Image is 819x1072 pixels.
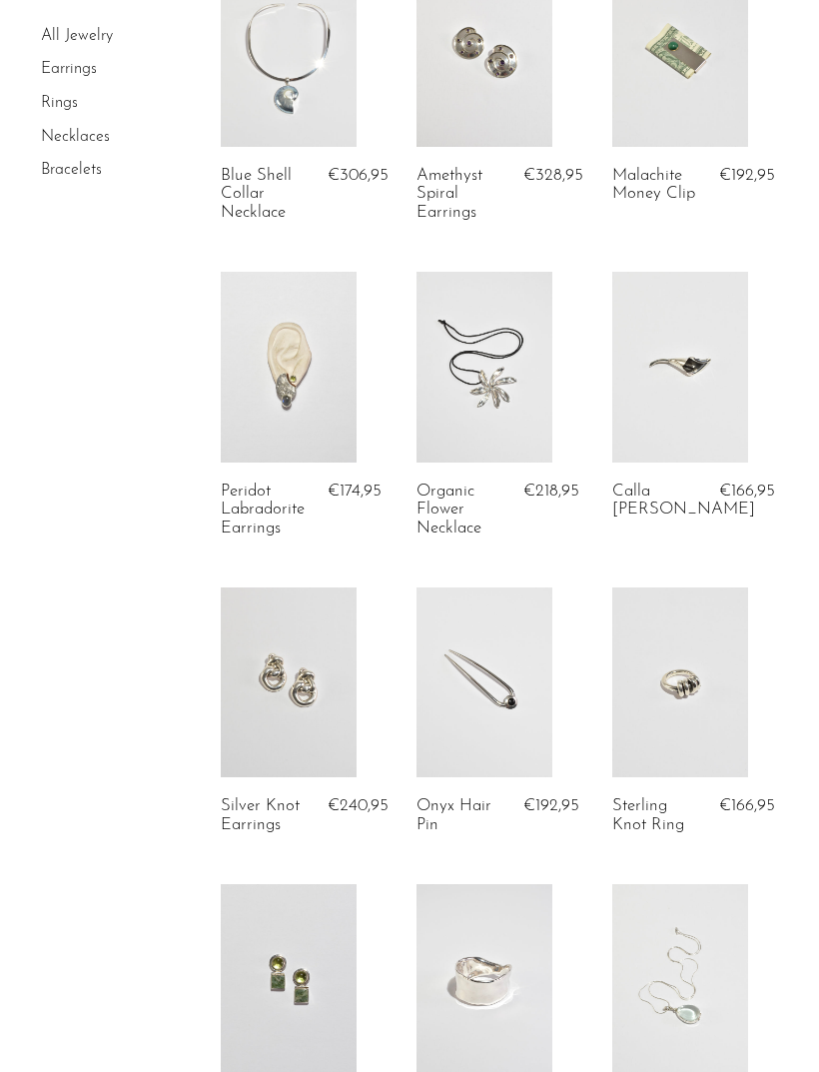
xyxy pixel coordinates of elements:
[328,483,382,500] span: €174,95
[612,797,695,834] a: Sterling Knot Ring
[719,797,775,814] span: €166,95
[523,167,583,184] span: €328,95
[221,797,304,834] a: Silver Knot Earrings
[416,167,499,222] a: Amethyst Spiral Earrings
[41,95,78,111] a: Rings
[416,797,499,834] a: Onyx Hair Pin
[41,162,102,178] a: Bracelets
[41,129,110,145] a: Necklaces
[328,167,389,184] span: €306,95
[719,167,775,184] span: €192,95
[41,28,113,44] a: All Jewelry
[523,797,579,814] span: €192,95
[719,483,775,500] span: €166,95
[221,167,304,222] a: Blue Shell Collar Necklace
[221,483,305,537] a: Peridot Labradorite Earrings
[41,62,97,78] a: Earrings
[612,167,695,204] a: Malachite Money Clip
[328,797,389,814] span: €240,95
[416,483,499,537] a: Organic Flower Necklace
[523,483,579,500] span: €218,95
[612,483,755,520] a: Calla [PERSON_NAME]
